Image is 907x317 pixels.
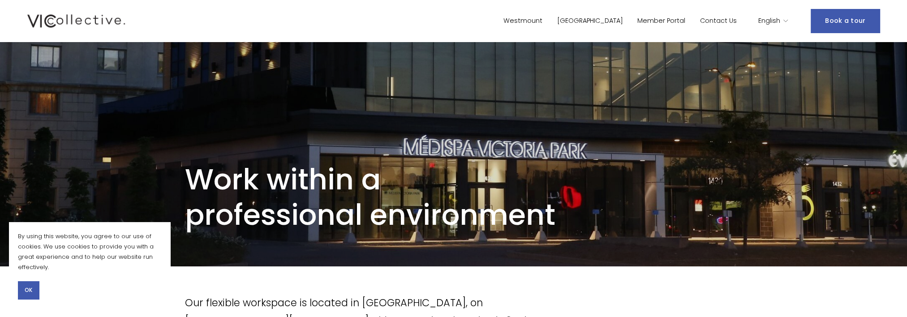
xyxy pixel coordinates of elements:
span: English [758,15,780,27]
img: Vic Collective [27,13,125,30]
section: Cookie banner [9,222,170,308]
div: language picker [758,14,789,27]
a: Westmount [503,14,542,27]
a: Contact Us [700,14,736,27]
span: OK [25,286,32,294]
h1: Work within a professional environment [185,162,587,233]
a: Member Portal [637,14,685,27]
a: Book a tour [811,9,880,33]
button: OK [18,281,39,299]
a: [GEOGRAPHIC_DATA] [557,14,623,27]
p: By using this website, you agree to our use of cookies. We use cookies to provide you with a grea... [18,231,161,272]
